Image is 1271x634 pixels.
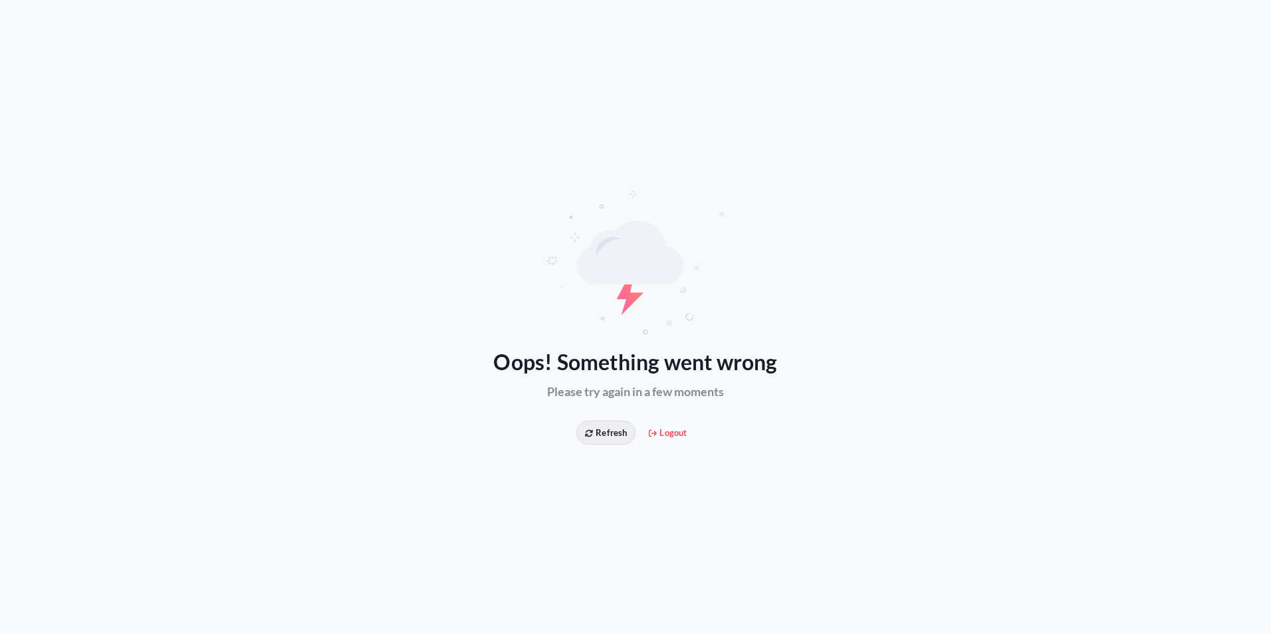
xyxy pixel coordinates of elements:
button: Refresh [576,421,635,445]
button: Logout [641,421,695,445]
span: Please try again in a few moments [547,383,724,399]
span: Refresh [585,426,627,439]
span: Logout [649,426,687,439]
span: Oops! Something went wrong [493,346,777,378]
